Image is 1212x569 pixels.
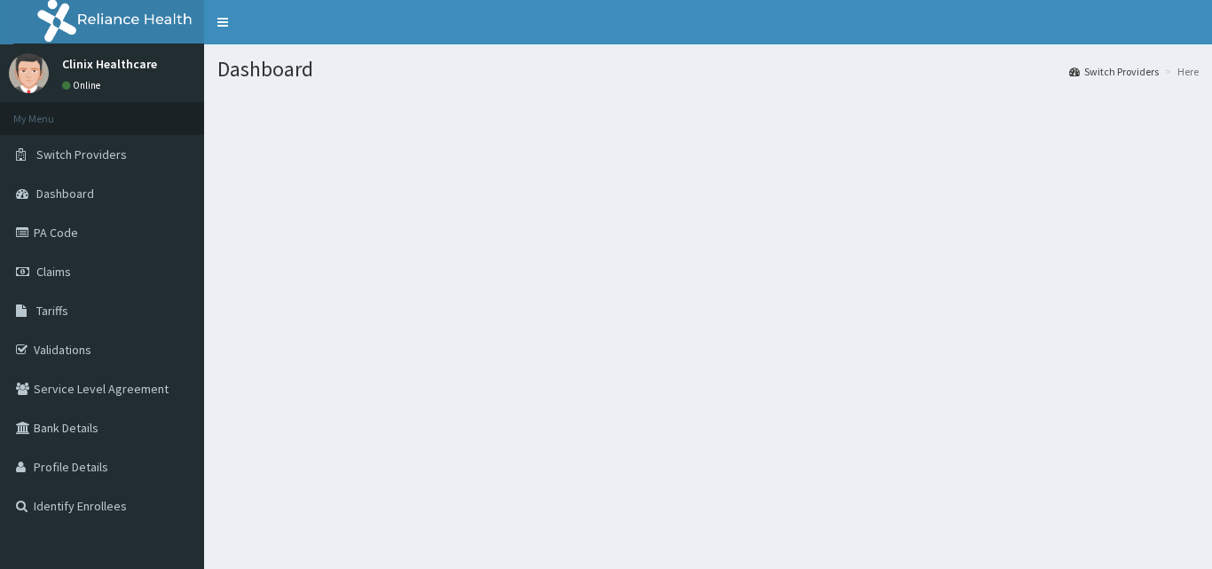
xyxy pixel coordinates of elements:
[1161,64,1199,79] li: Here
[36,146,127,162] span: Switch Providers
[36,186,94,202] span: Dashboard
[36,303,68,319] span: Tariffs
[36,264,71,280] span: Claims
[62,58,157,70] p: Clinix Healthcare
[217,58,1199,81] h1: Dashboard
[62,79,105,91] a: Online
[9,53,49,93] img: User Image
[1069,64,1159,79] a: Switch Providers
